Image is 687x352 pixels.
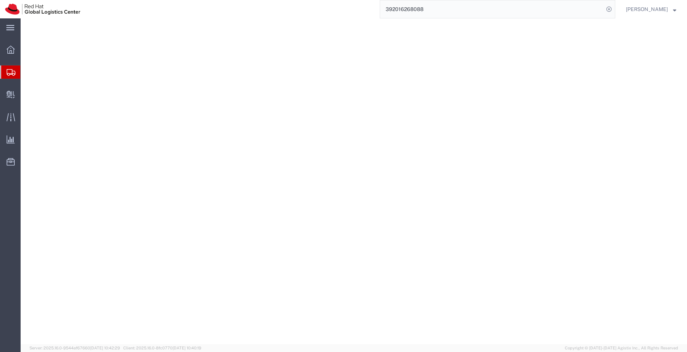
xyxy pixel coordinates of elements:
span: Pallav Sen Gupta [626,5,668,13]
span: Client: 2025.16.0-8fc0770 [123,346,201,350]
span: [DATE] 10:40:19 [173,346,201,350]
iframe: FS Legacy Container [21,18,687,344]
input: Search for shipment number, reference number [380,0,604,18]
span: [DATE] 10:42:29 [90,346,120,350]
span: Server: 2025.16.0-9544af67660 [29,346,120,350]
img: logo [5,4,80,15]
button: [PERSON_NAME] [626,5,677,14]
span: Copyright © [DATE]-[DATE] Agistix Inc., All Rights Reserved [565,345,678,351]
